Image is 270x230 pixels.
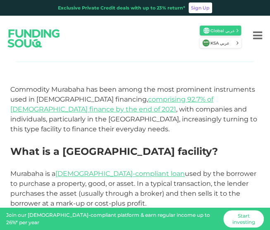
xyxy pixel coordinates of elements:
img: SA Flag [202,39,210,47]
div: Join our [DEMOGRAPHIC_DATA]-compliant platform & earn regular income up to 26%* per year [6,211,220,226]
a: [DEMOGRAPHIC_DATA]-compliant loan [55,170,185,178]
a: Sign Up [189,2,212,13]
span: Global عربي [210,28,236,34]
span: KSA عربي [210,40,236,46]
div: Exclusive Private Credit deals with up to 23% return* [58,5,185,12]
strong: What is a [GEOGRAPHIC_DATA] facility? [10,145,218,157]
p: Murabaha is a used by the borrower to purchase a property, good, or asset. In a typical transacti... [10,169,260,209]
img: SA Flag [203,28,209,33]
button: Menu [245,19,270,52]
img: Logo [1,21,67,55]
p: Commodity Murabaha has been among the most prominent instruments used in [DEMOGRAPHIC_DATA] finan... [10,85,260,134]
a: Start investing [223,210,264,228]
